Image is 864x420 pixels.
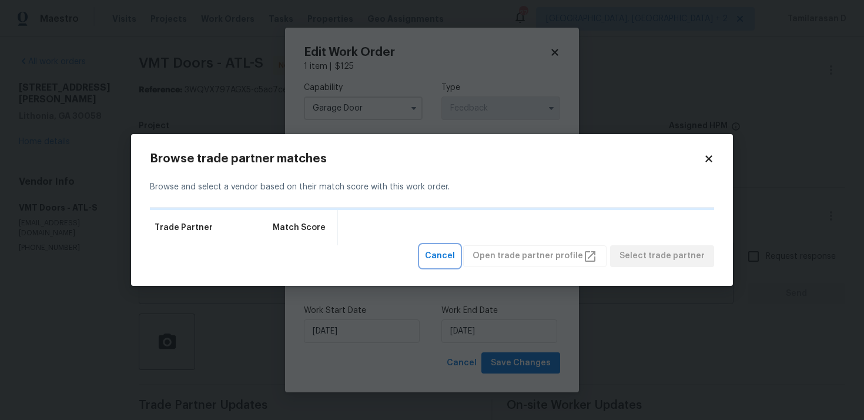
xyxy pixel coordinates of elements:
[425,249,455,264] span: Cancel
[155,222,213,234] span: Trade Partner
[150,153,704,165] h2: Browse trade partner matches
[420,245,460,267] button: Cancel
[150,167,714,208] div: Browse and select a vendor based on their match score with this work order.
[273,222,326,234] span: Match Score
